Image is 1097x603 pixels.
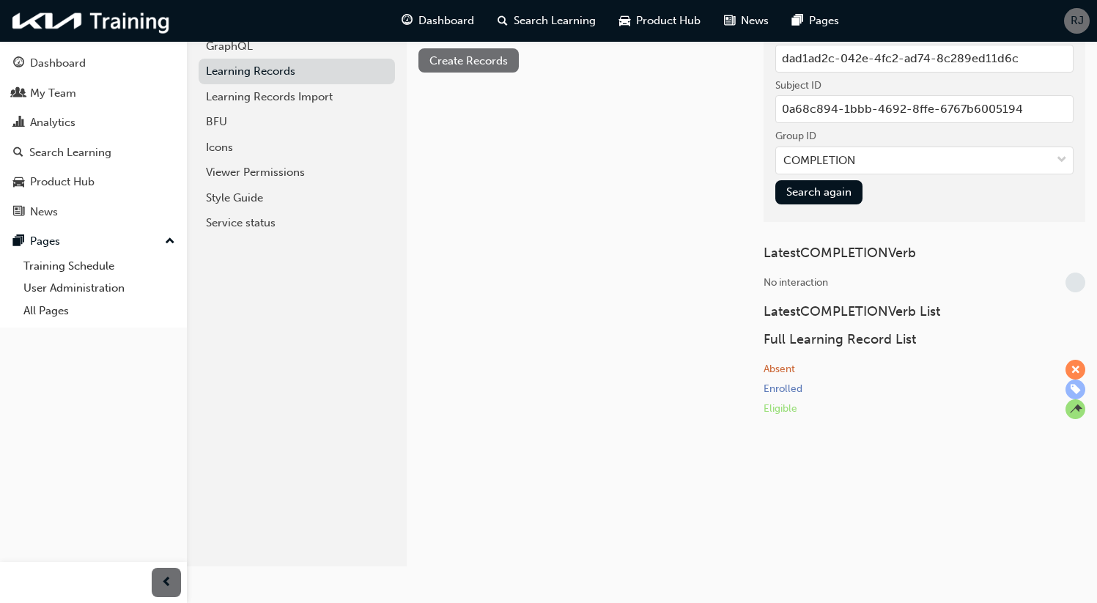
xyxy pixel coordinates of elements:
span: search-icon [498,12,508,30]
span: Dashboard [418,12,474,29]
span: search-icon [13,147,23,160]
span: learningRecordVerb_ENROLL-icon [1065,380,1085,399]
button: DashboardMy TeamAnalyticsSearch LearningProduct HubNews [6,47,181,228]
div: BFU [206,114,388,130]
img: kia-training [7,6,176,36]
span: learningRecordVerb_ELIGIBLE-icon [1065,399,1085,419]
div: GraphQL [206,38,388,55]
a: Analytics [6,109,181,136]
span: learningRecordVerb_NONE-icon [1065,273,1085,292]
a: car-iconProduct Hub [607,6,712,36]
a: guage-iconDashboard [390,6,486,36]
a: Viewer Permissions [199,160,395,185]
div: COMPLETION [783,152,855,169]
div: Service status [206,215,388,232]
a: GraphQL [199,34,395,59]
a: Learning Records [199,59,395,84]
a: news-iconNews [712,6,780,36]
div: Analytics [30,114,75,131]
a: Service status [199,210,395,236]
span: Pages [809,12,839,29]
span: guage-icon [13,57,24,70]
span: pages-icon [792,12,803,30]
span: news-icon [13,206,24,219]
a: BFU [199,109,395,135]
button: Pages [6,228,181,255]
div: Enrolled [764,382,802,396]
span: Create Records [429,54,508,67]
div: Icons [206,139,388,156]
span: Product Hub [636,12,701,29]
div: My Team [30,85,76,102]
button: Search again [775,180,863,204]
div: Absent [764,363,795,377]
div: No interaction [764,276,828,290]
div: Dashboard [30,55,86,72]
div: Search Learning [29,144,111,161]
input: Target ID [775,45,1074,73]
a: pages-iconPages [780,6,851,36]
span: guage-icon [402,12,413,30]
span: Search Learning [514,12,596,29]
button: RJ [1064,8,1090,34]
a: Style Guide [199,185,395,211]
div: Style Guide [206,190,388,207]
span: learningRecordVerb_ABSENT-icon [1065,360,1085,380]
div: Subject ID [775,78,821,93]
span: down-icon [1057,151,1067,170]
a: Search Learning [6,139,181,166]
div: Pages [30,233,60,250]
div: Product Hub [30,174,95,190]
div: Learning Records Import [206,89,388,106]
a: Dashboard [6,50,181,77]
a: search-iconSearch Learning [486,6,607,36]
a: All Pages [18,300,181,322]
span: news-icon [724,12,735,30]
span: RJ [1071,12,1084,29]
span: people-icon [13,87,24,100]
a: My Team [6,80,181,107]
h4: Latest COMPLETION Verb [764,245,1085,262]
div: Eligible [764,402,797,416]
span: car-icon [619,12,630,30]
h4: Full Learning Record List [764,332,1085,348]
a: Product Hub [6,169,181,196]
h4: Latest COMPLETION Verb List [764,304,1085,320]
span: News [741,12,769,29]
a: User Administration [18,277,181,300]
button: Create Records [418,48,519,73]
div: Viewer Permissions [206,164,388,181]
a: Training Schedule [18,255,181,278]
span: prev-icon [161,574,172,592]
span: pages-icon [13,235,24,248]
span: car-icon [13,176,24,189]
a: Learning Records Import [199,84,395,110]
div: News [30,204,58,221]
span: chart-icon [13,116,24,130]
div: Group ID [775,129,816,144]
input: Subject ID [775,95,1074,123]
a: Icons [199,135,395,160]
span: up-icon [165,232,175,251]
a: News [6,199,181,226]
